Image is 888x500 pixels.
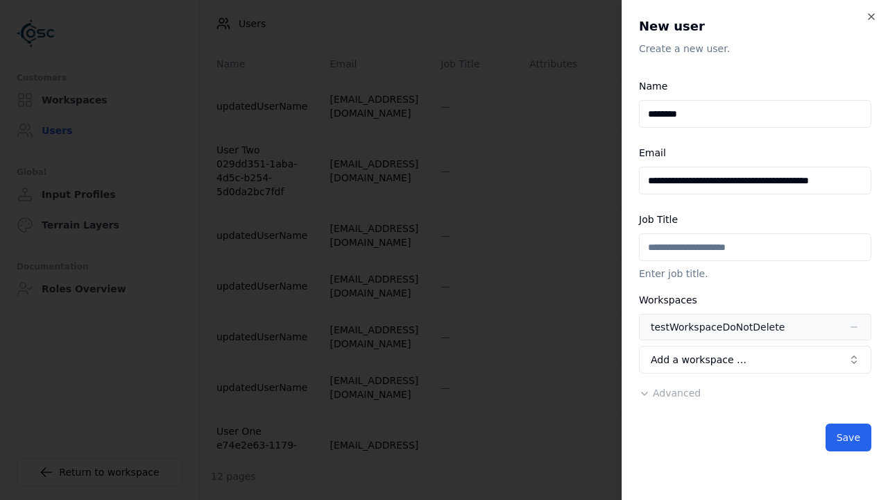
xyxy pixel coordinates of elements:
span: Advanced [653,387,701,399]
h2: New user [639,17,871,36]
button: Advanced [639,386,701,400]
p: Create a new user. [639,42,871,56]
label: Email [639,147,666,158]
span: Add a workspace … [651,353,746,367]
label: Name [639,81,667,92]
button: Save [826,424,871,451]
div: testWorkspaceDoNotDelete [651,320,785,334]
p: Enter job title. [639,267,871,281]
label: Job Title [639,214,678,225]
label: Workspaces [639,294,697,306]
